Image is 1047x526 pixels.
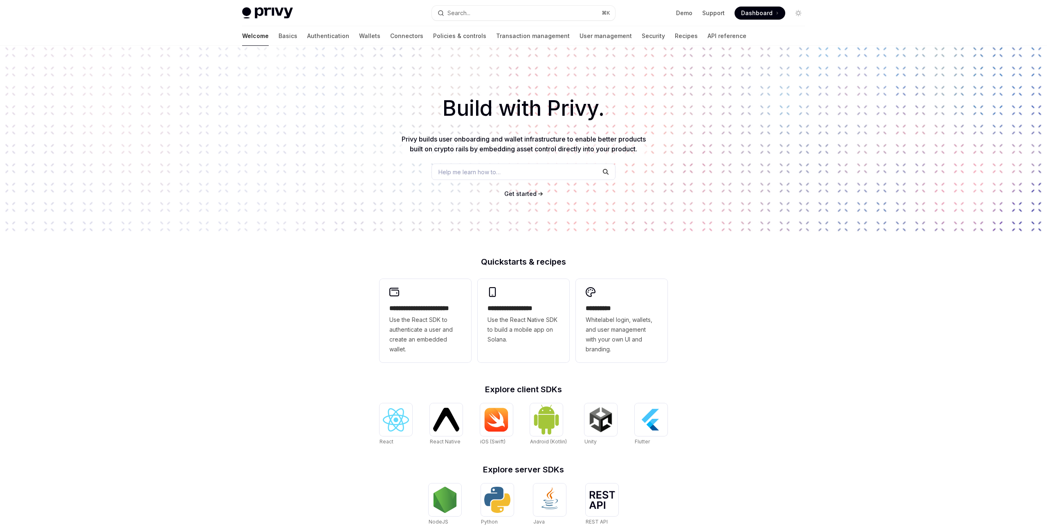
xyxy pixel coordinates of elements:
[533,483,566,526] a: JavaJava
[438,168,501,176] span: Help me learn how to…
[380,258,667,266] h2: Quickstarts & recipes
[675,26,698,46] a: Recipes
[530,403,567,446] a: Android (Kotlin)Android (Kotlin)
[504,190,537,198] a: Get started
[481,483,514,526] a: PythonPython
[429,519,448,525] span: NodeJS
[429,483,461,526] a: NodeJSNodeJS
[586,519,608,525] span: REST API
[430,403,463,446] a: React NativeReact Native
[586,483,618,526] a: REST APIREST API
[504,190,537,197] span: Get started
[586,315,658,354] span: Whitelabel login, wallets, and user management with your own UI and branding.
[638,407,664,433] img: Flutter
[584,438,597,445] span: Unity
[242,26,269,46] a: Welcome
[432,487,458,513] img: NodeJS
[576,279,667,362] a: **** *****Whitelabel login, wallets, and user management with your own UI and branding.
[584,403,617,446] a: UnityUnity
[530,438,567,445] span: Android (Kotlin)
[242,7,293,19] img: light logo
[480,438,506,445] span: iOS (Swift)
[735,7,785,20] a: Dashboard
[380,385,667,393] h2: Explore client SDKs
[307,26,349,46] a: Authentication
[588,407,614,433] img: Unity
[537,487,563,513] img: Java
[433,408,459,431] img: React Native
[402,135,646,153] span: Privy builds user onboarding and wallet infrastructure to enable better products built on crypto ...
[430,438,461,445] span: React Native
[589,491,615,509] img: REST API
[483,407,510,432] img: iOS (Swift)
[478,279,569,362] a: **** **** **** ***Use the React Native SDK to build a mobile app on Solana.
[741,9,773,17] span: Dashboard
[533,404,559,435] img: Android (Kotlin)
[383,408,409,432] img: React
[481,519,498,525] span: Python
[390,26,423,46] a: Connectors
[359,26,380,46] a: Wallets
[447,8,470,18] div: Search...
[279,26,297,46] a: Basics
[708,26,746,46] a: API reference
[496,26,570,46] a: Transaction management
[580,26,632,46] a: User management
[380,438,393,445] span: React
[380,465,667,474] h2: Explore server SDKs
[13,92,1034,124] h1: Build with Privy.
[702,9,725,17] a: Support
[432,6,615,20] button: Search...⌘K
[635,438,650,445] span: Flutter
[602,10,610,16] span: ⌘ K
[389,315,461,354] span: Use the React SDK to authenticate a user and create an embedded wallet.
[792,7,805,20] button: Toggle dark mode
[380,403,412,446] a: ReactReact
[676,9,692,17] a: Demo
[480,403,513,446] a: iOS (Swift)iOS (Swift)
[642,26,665,46] a: Security
[635,403,667,446] a: FlutterFlutter
[488,315,559,344] span: Use the React Native SDK to build a mobile app on Solana.
[484,487,510,513] img: Python
[433,26,486,46] a: Policies & controls
[533,519,545,525] span: Java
